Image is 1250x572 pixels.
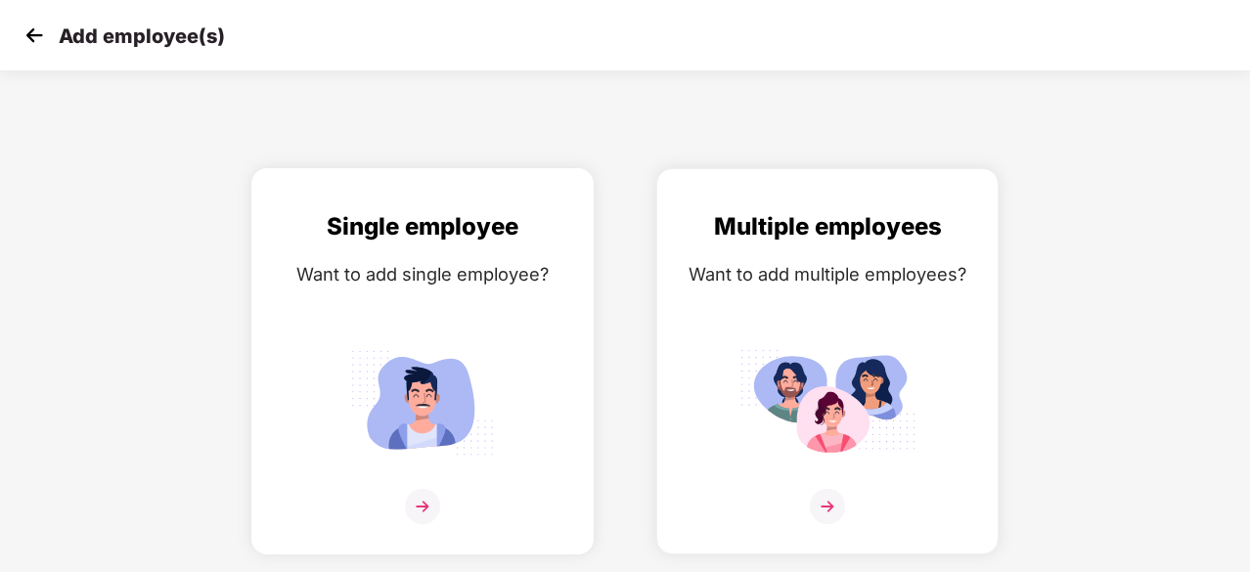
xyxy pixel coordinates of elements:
[272,208,573,245] div: Single employee
[20,21,49,50] img: svg+xml;base64,PHN2ZyB4bWxucz0iaHR0cDovL3d3dy53My5vcmcvMjAwMC9zdmciIHdpZHRoPSIzMCIgaGVpZ2h0PSIzMC...
[677,260,978,288] div: Want to add multiple employees?
[59,24,225,48] p: Add employee(s)
[272,260,573,288] div: Want to add single employee?
[335,341,511,463] img: svg+xml;base64,PHN2ZyB4bWxucz0iaHR0cDovL3d3dy53My5vcmcvMjAwMC9zdmciIGlkPSJTaW5nbGVfZW1wbG95ZWUiIH...
[405,489,440,524] img: svg+xml;base64,PHN2ZyB4bWxucz0iaHR0cDovL3d3dy53My5vcmcvMjAwMC9zdmciIHdpZHRoPSIzNiIgaGVpZ2h0PSIzNi...
[739,341,915,463] img: svg+xml;base64,PHN2ZyB4bWxucz0iaHR0cDovL3d3dy53My5vcmcvMjAwMC9zdmciIGlkPSJNdWx0aXBsZV9lbXBsb3llZS...
[677,208,978,245] div: Multiple employees
[810,489,845,524] img: svg+xml;base64,PHN2ZyB4bWxucz0iaHR0cDovL3d3dy53My5vcmcvMjAwMC9zdmciIHdpZHRoPSIzNiIgaGVpZ2h0PSIzNi...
